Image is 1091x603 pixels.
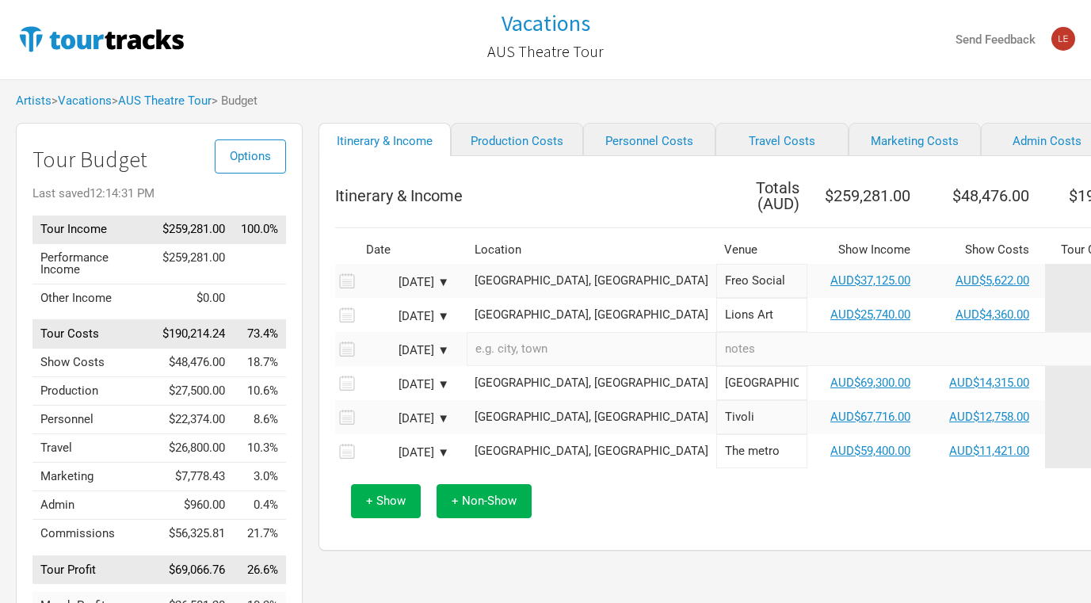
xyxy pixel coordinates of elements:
td: Tour Costs as % of Tour Income [233,320,286,349]
div: Melbourne, Australia [475,377,708,389]
td: Personnel as % of Tour Income [233,406,286,434]
div: Last saved 12:14:31 PM [32,188,286,200]
td: Performance Income as % of Tour Income [233,243,286,284]
th: Show Income [807,236,926,264]
th: Show Costs [926,236,1045,264]
a: AUD$11,421.00 [949,444,1029,458]
input: The metro [716,434,807,468]
td: $259,281.00 [154,243,233,284]
div: [DATE] ▼ [362,447,449,459]
div: Adelaide, Australia [475,309,708,321]
td: Travel [32,434,154,463]
a: AUD$59,400.00 [830,444,910,458]
h1: Tour Budget [32,147,286,172]
input: Tivoli [716,400,807,434]
a: Vacations [502,11,590,36]
a: Vacations [58,94,112,108]
td: Personnel [32,406,154,434]
td: Tour Income [32,216,154,244]
img: leigh [1051,27,1075,51]
th: Venue [716,236,807,264]
td: $0.00 [154,284,233,312]
td: Marketing [32,463,154,491]
input: Lions Art [716,298,807,332]
td: $190,214.24 [154,320,233,349]
div: Perth, Australia [475,275,708,287]
span: + Show [366,494,406,508]
a: Travel Costs [715,123,848,156]
td: $22,374.00 [154,406,233,434]
div: [DATE] ▼ [362,311,449,322]
a: AUS Theatre Tour [487,35,604,68]
a: Itinerary & Income [319,123,451,156]
th: $48,476.00 [926,172,1045,219]
td: Tour Income as % of Tour Income [233,216,286,244]
span: + Non-Show [452,494,517,508]
a: AUD$4,360.00 [956,307,1029,322]
td: Other Income [32,284,154,312]
span: Options [230,149,271,163]
a: AUS Theatre Tour [118,94,212,108]
th: Date [358,236,461,264]
td: $27,500.00 [154,377,233,406]
td: Marketing as % of Tour Income [233,463,286,491]
a: AUD$14,315.00 [949,376,1029,390]
img: TourTracks [16,23,187,55]
td: Tour Costs [32,320,154,349]
button: + Show [351,484,421,518]
td: Tour Profit as % of Tour Income [233,555,286,584]
div: Sydney, Australia [475,445,708,457]
input: Northcote Theatre [716,366,807,400]
td: Tour Profit [32,555,154,584]
td: $69,066.76 [154,555,233,584]
td: $48,476.00 [154,349,233,377]
td: Commissions as % of Tour Income [233,520,286,548]
td: Other Income as % of Tour Income [233,284,286,312]
div: [DATE] ▼ [362,277,449,288]
td: Show Costs [32,349,154,377]
th: $259,281.00 [807,172,926,219]
a: AUD$67,716.00 [830,410,910,424]
a: Personnel Costs [583,123,715,156]
td: Production as % of Tour Income [233,377,286,406]
a: Production Costs [451,123,583,156]
a: AUD$12,758.00 [949,410,1029,424]
td: $7,778.43 [154,463,233,491]
span: > Budget [212,95,257,107]
h2: AUS Theatre Tour [487,43,604,60]
a: AUD$69,300.00 [830,376,910,390]
span: > [112,95,212,107]
th: Itinerary & Income [335,172,716,219]
th: Location [467,236,716,264]
div: [DATE] ▼ [362,379,449,391]
td: Travel as % of Tour Income [233,434,286,463]
a: AUD$5,622.00 [956,273,1029,288]
td: $960.00 [154,491,233,520]
td: $56,325.81 [154,520,233,548]
button: Options [215,139,286,174]
div: Brisbane, Australia [475,411,708,423]
td: Show Costs as % of Tour Income [233,349,286,377]
input: Freo Social [716,264,807,298]
td: $259,281.00 [154,216,233,244]
a: Artists [16,94,51,108]
a: AUD$25,740.00 [830,307,910,322]
a: AUD$37,125.00 [830,273,910,288]
h1: Vacations [502,9,590,37]
button: + Non-Show [437,484,532,518]
td: Commissions [32,520,154,548]
strong: Send Feedback [956,32,1036,47]
a: Marketing Costs [849,123,981,156]
td: Performance Income [32,243,154,284]
td: Production [32,377,154,406]
div: [DATE] ▼ [362,345,449,357]
input: e.g. city, town [467,332,716,366]
th: Totals ( AUD ) [716,172,807,219]
div: [DATE] ▼ [362,413,449,425]
td: Admin as % of Tour Income [233,491,286,520]
td: Admin [32,491,154,520]
td: $26,800.00 [154,434,233,463]
span: > [51,95,112,107]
